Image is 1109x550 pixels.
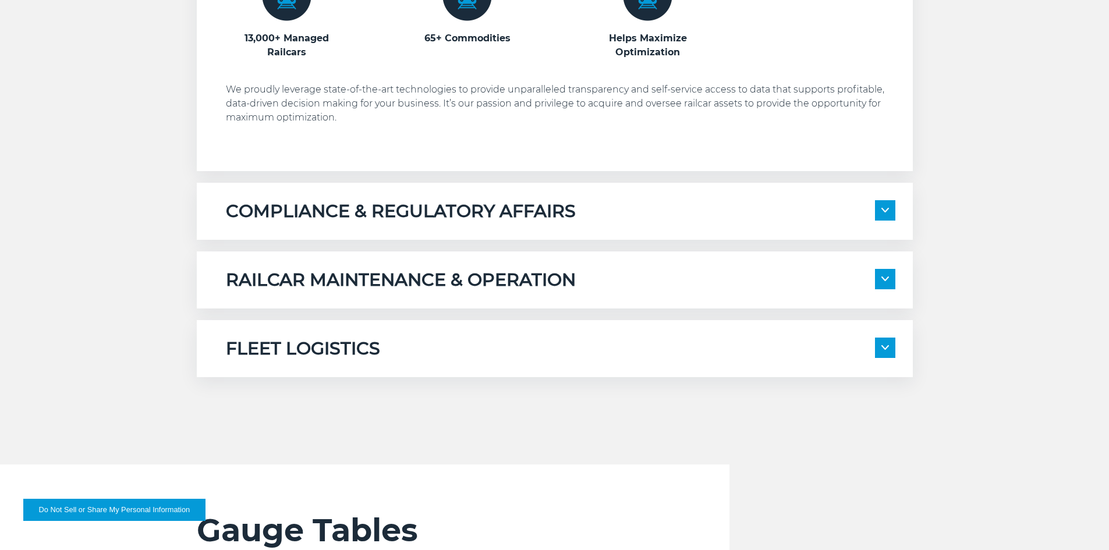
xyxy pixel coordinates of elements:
[406,31,529,45] h3: 65+ Commodities
[881,345,889,350] img: arrow
[587,31,709,59] h3: Helps Maximize Optimization
[881,276,889,281] img: arrow
[226,269,576,291] h5: RAILCAR MAINTENANCE & OPERATION
[23,499,205,521] button: Do Not Sell or Share My Personal Information
[226,338,380,360] h5: FLEET LOGISTICS
[226,200,576,222] h5: COMPLIANCE & REGULATORY AFFAIRS
[226,31,348,59] h3: 13,000+ Managed Railcars
[881,208,889,212] img: arrow
[197,511,729,549] h2: Gauge Tables
[226,83,895,125] p: We proudly leverage state-of-the-art technologies to provide unparalleled transparency and self-s...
